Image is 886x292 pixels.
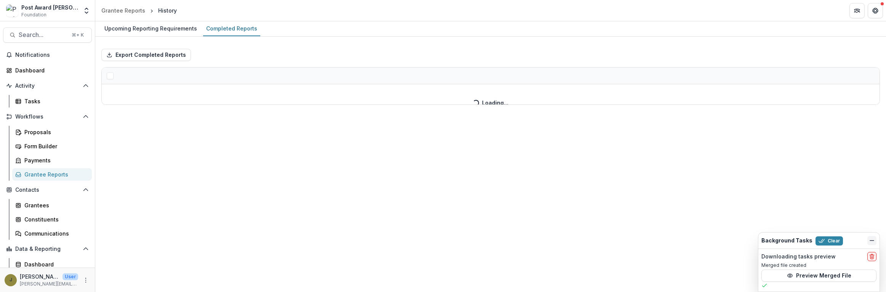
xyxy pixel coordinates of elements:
button: Clear [816,236,843,245]
span: Foundation [21,11,46,18]
button: Open entity switcher [81,3,92,18]
a: Dashboard [3,64,92,77]
nav: breadcrumb [98,5,180,16]
div: ⌘ + K [70,31,85,39]
div: Jamie [10,278,12,282]
div: Grantees [24,201,86,209]
div: Payments [24,156,86,164]
a: Dashboard [12,258,92,271]
a: Upcoming Reporting Requirements [101,21,200,36]
div: Proposals [24,128,86,136]
button: Open Contacts [3,184,92,196]
span: Workflows [15,114,80,120]
div: History [158,6,177,14]
div: Upcoming Reporting Requirements [101,23,200,34]
div: Constituents [24,215,86,223]
span: Notifications [15,52,89,58]
div: Post Award [PERSON_NAME] Childs Memorial Fund [21,3,78,11]
a: Proposals [12,126,92,138]
h2: Background Tasks [761,237,812,244]
button: Open Workflows [3,111,92,123]
button: Dismiss [867,236,876,245]
div: Communications [24,229,86,237]
button: Get Help [868,3,883,18]
button: Partners [849,3,865,18]
button: Open Data & Reporting [3,243,92,255]
a: Tasks [12,95,92,107]
p: User [62,273,78,280]
button: Open Activity [3,80,92,92]
span: Activity [15,83,80,89]
a: Completed Reports [203,21,260,36]
div: Grantee Reports [24,170,86,178]
button: Search... [3,27,92,43]
a: Form Builder [12,140,92,152]
button: Notifications [3,49,92,61]
a: Payments [12,154,92,167]
div: Form Builder [24,142,86,150]
h2: Downloading tasks preview [761,253,836,260]
a: Grantee Reports [98,5,148,16]
button: Preview Merged File [761,270,876,282]
span: Data & Reporting [15,246,80,252]
p: [PERSON_NAME] [20,273,59,281]
div: Dashboard [15,66,86,74]
p: Merged file created [761,262,876,269]
a: Grantee Reports [12,168,92,181]
a: Constituents [12,213,92,226]
p: [PERSON_NAME][EMAIL_ADDRESS][PERSON_NAME][DOMAIN_NAME] [20,281,78,287]
div: Dashboard [24,260,86,268]
span: Contacts [15,187,80,193]
div: Grantee Reports [101,6,145,14]
a: Communications [12,227,92,240]
span: Search... [19,31,67,39]
button: More [81,276,90,285]
img: Post Award Jane Coffin Childs Memorial Fund [6,5,18,17]
div: Completed Reports [203,23,260,34]
button: delete [867,252,876,261]
a: Grantees [12,199,92,212]
div: Tasks [24,97,86,105]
